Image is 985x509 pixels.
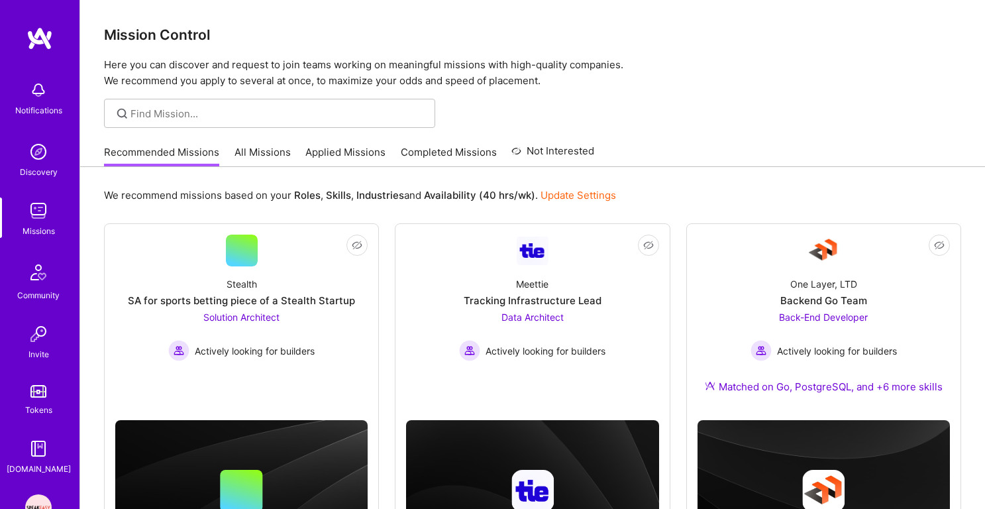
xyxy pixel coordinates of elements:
span: Actively looking for builders [777,344,897,358]
span: Solution Architect [203,311,280,323]
img: bell [25,77,52,103]
img: Actively looking for builders [751,340,772,361]
i: icon EyeClosed [352,240,362,251]
img: logo [26,27,53,50]
div: Backend Go Team [780,294,867,308]
img: Actively looking for builders [168,340,189,361]
span: Actively looking for builders [195,344,315,358]
b: Roles [294,189,321,201]
i: icon SearchGrey [115,106,130,121]
div: Meettie [516,277,548,291]
a: Not Interested [511,143,594,167]
img: teamwork [25,198,52,224]
div: Tracking Infrastructure Lead [464,294,601,308]
div: One Layer, LTD [790,277,857,291]
div: Invite [28,347,49,361]
img: Actively looking for builders [459,340,480,361]
img: Invite [25,321,52,347]
b: Skills [326,189,351,201]
div: Notifications [15,103,62,117]
a: Recommended Missions [104,145,219,167]
img: discovery [25,139,52,165]
img: guide book [25,435,52,462]
div: Missions [23,224,55,238]
a: Company LogoMeettieTracking Infrastructure LeadData Architect Actively looking for buildersActive... [406,235,658,393]
span: Data Architect [501,311,564,323]
p: Here you can discover and request to join teams working on meaningful missions with high-quality ... [104,57,961,89]
a: Update Settings [541,189,616,201]
span: Actively looking for builders [486,344,605,358]
p: We recommend missions based on your , , and . [104,188,616,202]
div: [DOMAIN_NAME] [7,462,71,476]
i: icon EyeClosed [643,240,654,251]
div: SA for sports betting piece of a Stealth Startup [128,294,355,308]
div: Discovery [20,165,58,179]
a: Completed Missions [401,145,497,167]
img: Ateam Purple Icon [705,380,715,391]
div: Tokens [25,403,52,417]
div: Stealth [227,277,257,291]
input: Find Mission... [130,107,425,121]
div: Matched on Go, PostgreSQL, and +6 more skills [705,380,943,394]
a: Company LogoOne Layer, LTDBackend Go TeamBack-End Developer Actively looking for buildersActively... [698,235,950,410]
img: tokens [30,385,46,398]
b: Availability (40 hrs/wk) [424,189,535,201]
span: Back-End Developer [779,311,868,323]
a: StealthSA for sports betting piece of a Stealth StartupSolution Architect Actively looking for bu... [115,235,368,393]
img: Company Logo [517,237,548,265]
div: Community [17,288,60,302]
a: All Missions [234,145,291,167]
img: Community [23,256,54,288]
b: Industries [356,189,404,201]
img: Company Logo [807,235,839,266]
i: icon EyeClosed [934,240,945,251]
a: Applied Missions [305,145,386,167]
h3: Mission Control [104,27,961,43]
